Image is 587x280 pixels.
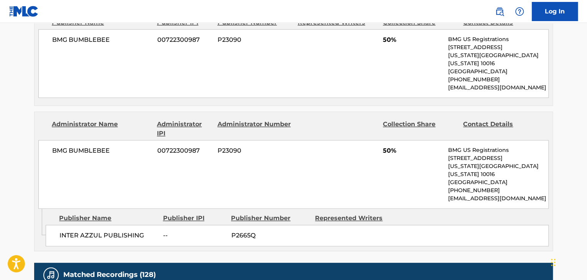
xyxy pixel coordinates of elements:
[549,243,587,280] iframe: Chat Widget
[448,68,548,76] p: [GEOGRAPHIC_DATA]
[448,186,548,194] p: [PHONE_NUMBER]
[59,231,157,240] span: INTER AZZUL PUBLISHING
[383,120,457,138] div: Collection Share
[163,214,225,223] div: Publisher IPI
[52,146,152,155] span: BMG BUMBLEBEE
[532,2,578,21] a: Log In
[512,4,527,19] div: Help
[492,4,507,19] a: Public Search
[52,35,152,44] span: BMG BUMBLEBEE
[448,154,548,162] p: [STREET_ADDRESS]
[218,146,292,155] span: P23090
[448,146,548,154] p: BMG US Registrations
[383,35,442,44] span: 50%
[157,120,211,138] div: Administrator IPI
[63,270,156,279] h5: Matched Recordings (128)
[448,194,548,203] p: [EMAIL_ADDRESS][DOMAIN_NAME]
[448,51,548,68] p: [US_STATE][GEOGRAPHIC_DATA][US_STATE] 10016
[448,178,548,186] p: [GEOGRAPHIC_DATA]
[448,162,548,178] p: [US_STATE][GEOGRAPHIC_DATA][US_STATE] 10016
[448,76,548,84] p: [PHONE_NUMBER]
[383,146,442,155] span: 50%
[157,146,212,155] span: 00722300987
[448,84,548,92] p: [EMAIL_ADDRESS][DOMAIN_NAME]
[463,120,538,138] div: Contact Details
[9,6,39,17] img: MLC Logo
[448,35,548,43] p: BMG US Registrations
[231,231,309,240] span: P2665Q
[495,7,504,16] img: search
[59,214,157,223] div: Publisher Name
[231,214,309,223] div: Publisher Number
[163,231,225,240] span: --
[549,243,587,280] div: Widget de chat
[448,43,548,51] p: [STREET_ADDRESS]
[46,270,56,280] img: Matched Recordings
[515,7,524,16] img: help
[217,120,292,138] div: Administrator Number
[551,251,556,274] div: Arrastrar
[315,214,393,223] div: Represented Writers
[157,35,212,44] span: 00722300987
[52,120,151,138] div: Administrator Name
[218,35,292,44] span: P23090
